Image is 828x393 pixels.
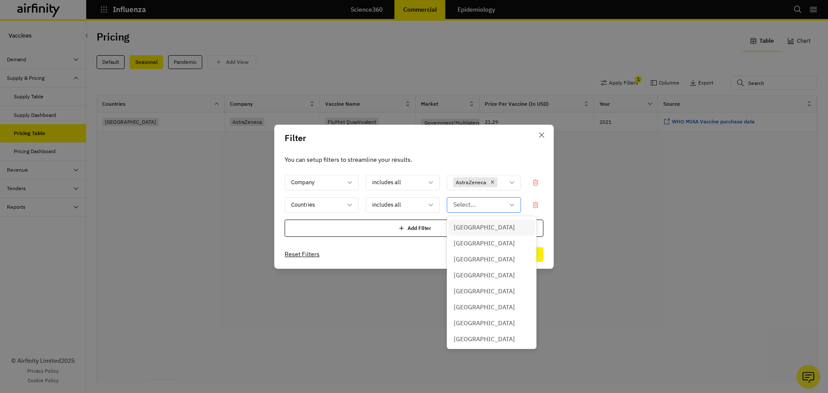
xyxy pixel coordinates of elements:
[488,177,497,188] div: Remove [object Object]
[274,125,554,151] header: Filter
[454,223,515,232] p: [GEOGRAPHIC_DATA]
[456,179,486,186] p: AstraZeneca
[535,128,549,142] button: Close
[454,271,515,280] p: [GEOGRAPHIC_DATA]
[454,303,515,312] p: [GEOGRAPHIC_DATA]
[454,287,515,296] p: [GEOGRAPHIC_DATA]
[285,155,543,164] p: You can setup filters to streamline your results.
[285,220,543,237] div: Add Filter
[454,335,515,344] p: [GEOGRAPHIC_DATA]
[454,255,515,264] p: [GEOGRAPHIC_DATA]
[454,239,515,248] p: [GEOGRAPHIC_DATA]
[285,248,320,261] button: Reset Filters
[454,319,515,328] p: [GEOGRAPHIC_DATA]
